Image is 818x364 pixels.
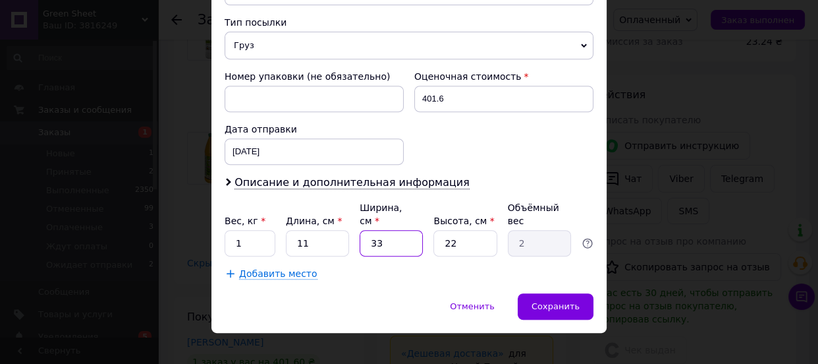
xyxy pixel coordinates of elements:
[234,176,470,189] span: Описание и дополнительная информация
[225,123,404,136] div: Дата отправки
[360,202,402,226] label: Ширина, см
[286,216,342,226] label: Длина, см
[414,70,593,83] div: Оценочная стоимость
[433,216,494,226] label: Высота, см
[225,32,593,59] span: Груз
[532,301,580,311] span: Сохранить
[225,216,265,226] label: Вес, кг
[450,301,495,311] span: Отменить
[239,268,317,280] span: Добавить место
[508,201,571,228] div: Объёмный вес
[225,70,404,83] div: Номер упаковки (не обязательно)
[225,17,286,28] span: Тип посылки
